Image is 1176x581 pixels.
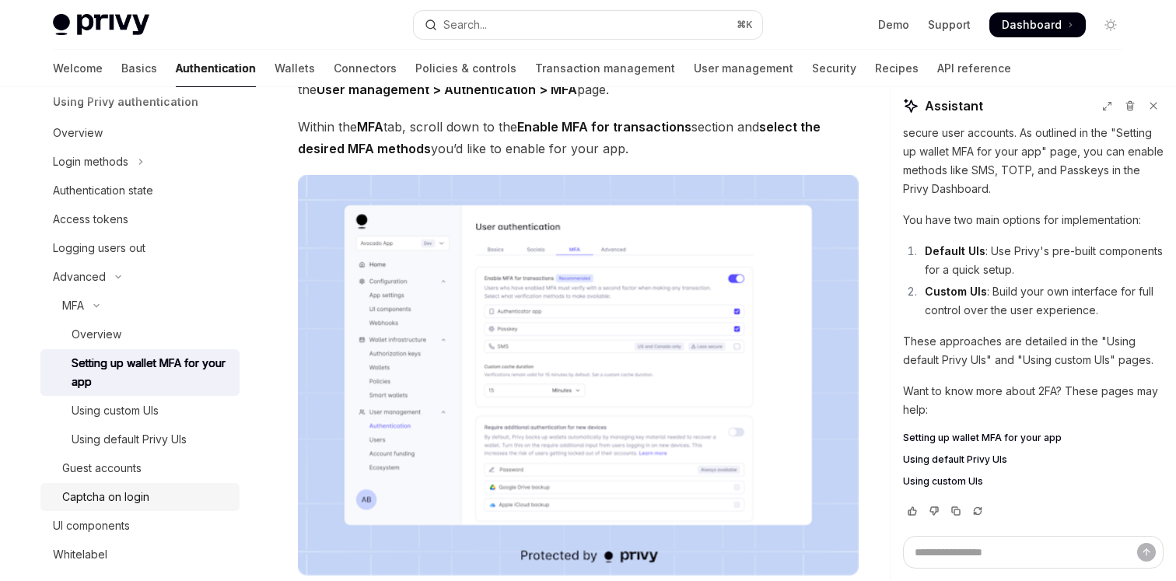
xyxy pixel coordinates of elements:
[53,181,153,200] div: Authentication state
[53,124,103,142] div: Overview
[40,512,240,540] a: UI components
[334,50,397,87] a: Connectors
[517,119,691,135] strong: Enable MFA for transactions
[53,152,128,171] div: Login methods
[72,325,121,344] div: Overview
[40,454,240,482] a: Guest accounts
[903,211,1164,229] p: You have two main options for implementation:
[968,503,987,519] button: Reload last chat
[875,50,919,87] a: Recipes
[903,332,1164,369] p: These approaches are detailed in the "Using default Privy UIs" and "Using custom UIs" pages.
[298,116,859,159] span: Within the tab, scroll down to the section and you’d like to enable for your app.
[414,11,762,39] button: Open search
[903,475,983,488] span: Using custom UIs
[40,177,240,205] a: Authentication state
[53,545,107,564] div: Whitelabel
[903,536,1164,569] textarea: Ask a question...
[1098,12,1123,37] button: Toggle dark mode
[925,244,985,257] strong: Default UIs
[903,105,1164,198] p: Privy offers multi-factor authentication (MFA) to secure user accounts. As outlined in the "Setti...
[53,14,149,36] img: light logo
[903,432,1062,444] span: Setting up wallet MFA for your app
[878,17,909,33] a: Demo
[1137,543,1156,562] button: Send message
[62,296,84,315] div: MFA
[40,320,240,348] a: Overview
[53,268,106,286] div: Advanced
[903,453,1164,466] a: Using default Privy UIs
[694,50,793,87] a: User management
[443,16,487,34] div: Search...
[1002,17,1062,33] span: Dashboard
[920,242,1164,279] li: : Use Privy's pre-built components for a quick setup.
[72,430,187,449] div: Using default Privy UIs
[40,205,240,233] a: Access tokens
[40,483,240,511] a: Captcha on login
[176,50,256,87] a: Authentication
[937,50,1011,87] a: API reference
[317,82,577,97] strong: User management > Authentication > MFA
[40,425,240,453] a: Using default Privy UIs
[903,503,922,519] button: Vote that response was good
[72,354,230,391] div: Setting up wallet MFA for your app
[535,50,675,87] a: Transaction management
[925,96,983,115] span: Assistant
[903,453,1007,466] span: Using default Privy UIs
[357,119,383,135] strong: MFA
[298,175,859,576] img: images/MFA2.png
[903,475,1164,488] a: Using custom UIs
[737,19,753,31] span: ⌘ K
[53,239,145,257] div: Logging users out
[62,459,142,478] div: Guest accounts
[62,488,149,506] div: Captcha on login
[40,148,240,176] button: Toggle Login methods section
[903,382,1164,419] p: Want to know more about 2FA? These pages may help:
[121,50,157,87] a: Basics
[920,282,1164,320] li: : Build your own interface for full control over the user experience.
[415,50,516,87] a: Policies & controls
[928,17,971,33] a: Support
[40,234,240,262] a: Logging users out
[40,397,240,425] a: Using custom UIs
[812,50,856,87] a: Security
[275,50,315,87] a: Wallets
[40,263,240,291] button: Toggle Advanced section
[903,432,1164,444] a: Setting up wallet MFA for your app
[72,401,159,420] div: Using custom UIs
[40,541,240,569] a: Whitelabel
[53,50,103,87] a: Welcome
[989,12,1086,37] a: Dashboard
[925,285,987,298] strong: Custom UIs
[40,119,240,147] a: Overview
[947,503,965,519] button: Copy chat response
[40,349,240,396] a: Setting up wallet MFA for your app
[925,503,943,519] button: Vote that response was not good
[40,292,240,320] button: Toggle MFA section
[53,210,128,229] div: Access tokens
[53,516,130,535] div: UI components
